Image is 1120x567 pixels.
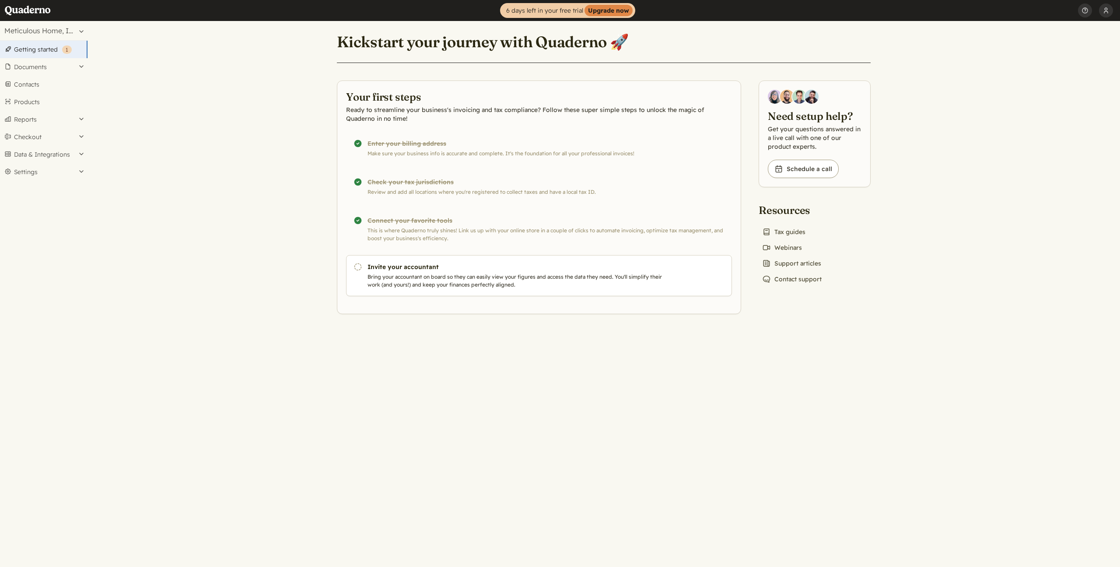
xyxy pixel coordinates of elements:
a: Tax guides [759,226,809,238]
p: Ready to streamline your business's invoicing and tax compliance? Follow these super simple steps... [346,105,732,123]
img: Javier Rubio, DevRel at Quaderno [805,90,819,104]
h3: Invite your accountant [367,262,666,271]
h1: Kickstart your journey with Quaderno 🚀 [337,32,629,52]
p: Get your questions answered in a live call with one of our product experts. [768,125,861,151]
span: 1 [66,46,68,53]
p: Bring your accountant on board so they can easily view your figures and access the data they need... [367,273,666,289]
a: Webinars [759,241,805,254]
img: Jairo Fumero, Account Executive at Quaderno [780,90,794,104]
img: Ivo Oltmans, Business Developer at Quaderno [792,90,806,104]
img: Diana Carrasco, Account Executive at Quaderno [768,90,782,104]
h2: Need setup help? [768,109,861,123]
h2: Your first steps [346,90,732,104]
a: Contact support [759,273,825,285]
h2: Resources [759,203,825,217]
a: Invite your accountant Bring your accountant on board so they can easily view your figures and ac... [346,255,732,296]
a: Schedule a call [768,160,839,178]
a: Support articles [759,257,825,269]
strong: Upgrade now [584,5,633,16]
a: 6 days left in your free trialUpgrade now [500,3,635,18]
